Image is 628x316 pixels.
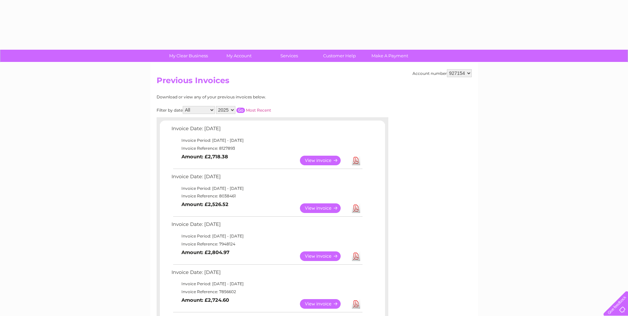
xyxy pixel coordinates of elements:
[157,106,330,114] div: Filter by date
[157,95,330,99] div: Download or view any of your previous invoices below.
[170,240,363,248] td: Invoice Reference: 7948124
[352,299,360,309] a: Download
[246,108,271,113] a: Most Recent
[170,184,363,192] td: Invoice Period: [DATE] - [DATE]
[181,201,228,207] b: Amount: £2,526.52
[170,144,363,152] td: Invoice Reference: 8127893
[181,297,229,303] b: Amount: £2,724.60
[352,203,360,213] a: Download
[170,280,363,288] td: Invoice Period: [DATE] - [DATE]
[300,203,349,213] a: View
[170,124,363,136] td: Invoice Date: [DATE]
[170,220,363,232] td: Invoice Date: [DATE]
[170,136,363,144] td: Invoice Period: [DATE] - [DATE]
[157,76,472,88] h2: Previous Invoices
[362,50,417,62] a: Make A Payment
[300,299,349,309] a: View
[170,288,363,296] td: Invoice Reference: 7856602
[170,192,363,200] td: Invoice Reference: 8038461
[212,50,266,62] a: My Account
[412,69,472,77] div: Account number
[352,156,360,165] a: Download
[300,251,349,261] a: View
[181,249,229,255] b: Amount: £2,804.97
[170,172,363,184] td: Invoice Date: [DATE]
[170,268,363,280] td: Invoice Date: [DATE]
[262,50,316,62] a: Services
[181,154,228,160] b: Amount: £2,718.38
[300,156,349,165] a: View
[170,232,363,240] td: Invoice Period: [DATE] - [DATE]
[312,50,367,62] a: Customer Help
[161,50,216,62] a: My Clear Business
[352,251,360,261] a: Download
